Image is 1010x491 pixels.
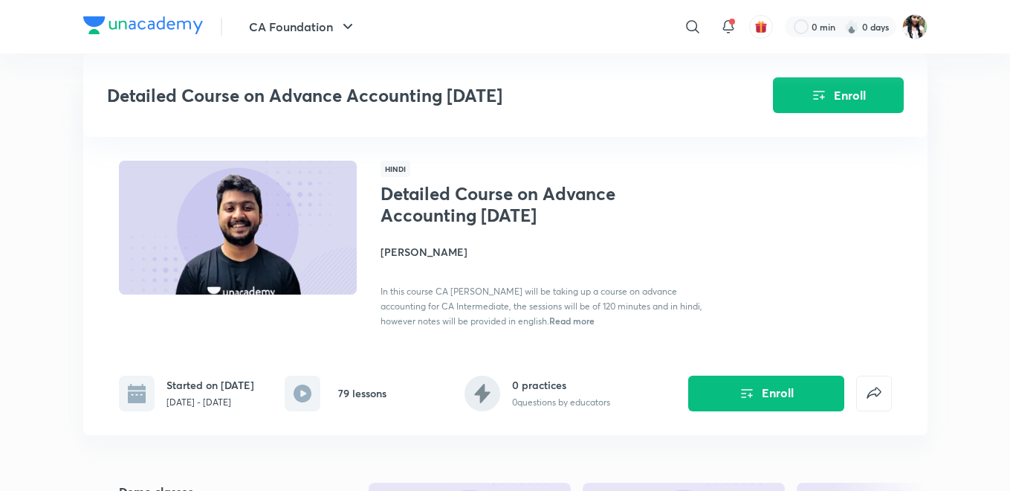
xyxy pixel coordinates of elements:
[773,77,904,113] button: Enroll
[381,286,702,327] span: In this course CA [PERSON_NAME] will be taking up a course on advance accounting for CA Intermedi...
[83,16,203,34] img: Company Logo
[240,12,366,42] button: CA Foundation
[512,396,610,409] p: 0 questions by educators
[381,161,410,177] span: Hindi
[749,15,773,39] button: avatar
[549,315,595,327] span: Read more
[116,159,358,296] img: Thumbnail
[754,20,768,33] img: avatar
[166,396,254,409] p: [DATE] - [DATE]
[844,19,859,34] img: streak
[512,377,610,393] h6: 0 practices
[83,16,203,38] a: Company Logo
[902,14,928,39] img: Bismita Dutta
[688,376,844,411] button: Enroll
[856,376,892,411] button: false
[381,183,624,226] h1: Detailed Course on Advance Accounting [DATE]
[381,244,713,260] h4: [PERSON_NAME]
[338,385,386,401] h6: 79 lessons
[107,85,689,106] h3: Detailed Course on Advance Accounting [DATE]
[166,377,254,393] h6: Started on [DATE]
